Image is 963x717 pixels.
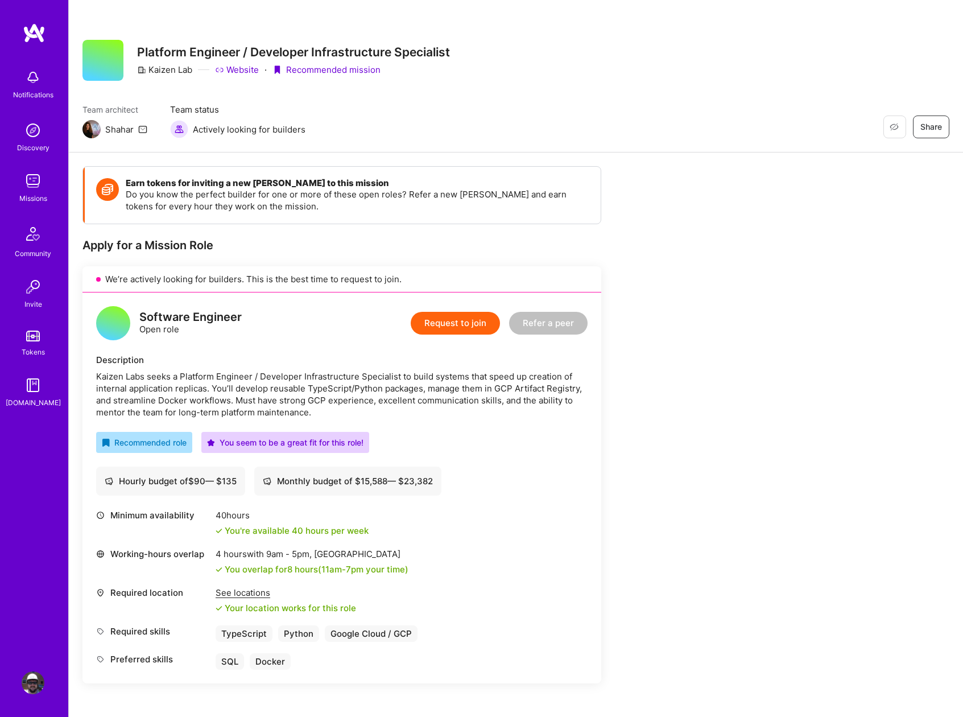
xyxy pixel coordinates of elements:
span: 11am - 7pm [321,564,363,575]
div: Software Engineer [139,311,242,323]
div: Apply for a Mission Role [82,238,601,253]
div: You're available 40 hours per week [216,525,369,537]
div: Required location [96,587,210,599]
div: Description [96,354,588,366]
div: You seem to be a great fit for this role! [207,436,363,448]
p: Do you know the perfect builder for one or more of these open roles? Refer a new [PERSON_NAME] an... [126,188,589,212]
button: Refer a peer [509,312,588,335]
div: Tokens [22,346,45,358]
i: icon PurpleStar [207,439,215,447]
img: discovery [22,119,44,142]
img: bell [22,66,44,89]
div: Google Cloud / GCP [325,625,418,642]
div: Your location works for this role [216,602,356,614]
i: icon Cash [105,477,113,485]
div: Working-hours overlap [96,548,210,560]
div: Hourly budget of $ 90 — $ 135 [105,475,237,487]
i: icon Cash [263,477,271,485]
img: teamwork [22,170,44,192]
span: Actively looking for builders [193,123,305,135]
img: Token icon [96,178,119,201]
a: User Avatar [19,671,47,694]
div: 40 hours [216,509,369,521]
button: Request to join [411,312,500,335]
i: icon Clock [96,511,105,520]
i: icon Check [216,566,222,573]
div: Monthly budget of $ 15,588 — $ 23,382 [263,475,433,487]
img: Community [19,220,47,248]
div: Missions [19,192,47,204]
i: icon Tag [96,627,105,636]
div: SQL [216,653,244,670]
img: Invite [22,275,44,298]
div: Python [278,625,319,642]
i: icon Check [216,605,222,612]
div: Notifications [13,89,53,101]
h3: Platform Engineer / Developer Infrastructure Specialist [137,45,450,59]
img: Team Architect [82,120,101,138]
div: Minimum availability [96,509,210,521]
div: · [264,64,267,76]
div: You overlap for 8 hours ( your time) [225,563,408,575]
img: tokens [26,331,40,341]
i: icon World [96,550,105,558]
div: We’re actively looking for builders. This is the best time to request to join. [82,266,601,292]
i: icon PurpleRibbon [272,65,282,75]
i: icon Mail [138,125,147,134]
div: See locations [216,587,356,599]
i: icon RecommendedBadge [102,439,110,447]
div: [DOMAIN_NAME] [6,397,61,409]
span: 9am - 5pm , [264,549,314,559]
div: Recommended role [102,436,187,448]
i: icon EyeClosed [890,122,899,131]
div: Community [15,248,51,259]
div: 4 hours with [GEOGRAPHIC_DATA] [216,548,408,560]
span: Team architect [82,104,147,116]
img: User Avatar [22,671,44,694]
span: Team status [170,104,305,116]
div: Open role [139,311,242,335]
img: logo [23,23,46,43]
i: icon Location [96,588,105,597]
div: Discovery [17,142,49,154]
img: guide book [22,374,44,397]
span: Share [920,121,942,133]
div: Required skills [96,625,210,637]
i: icon Check [216,528,222,534]
div: TypeScript [216,625,272,642]
div: Recommended mission [272,64,381,76]
div: Shahar [105,123,134,135]
a: Website [215,64,259,76]
div: Kaizen Labs seeks a Platform Engineer / Developer Infrastructure Specialist to build systems that... [96,370,588,418]
h4: Earn tokens for inviting a new [PERSON_NAME] to this mission [126,178,589,188]
i: icon Tag [96,655,105,664]
div: Invite [24,298,42,310]
button: Share [913,116,949,138]
i: icon CompanyGray [137,65,146,75]
img: Actively looking for builders [170,120,188,138]
div: Kaizen Lab [137,64,192,76]
div: Docker [250,653,291,670]
div: Preferred skills [96,653,210,665]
